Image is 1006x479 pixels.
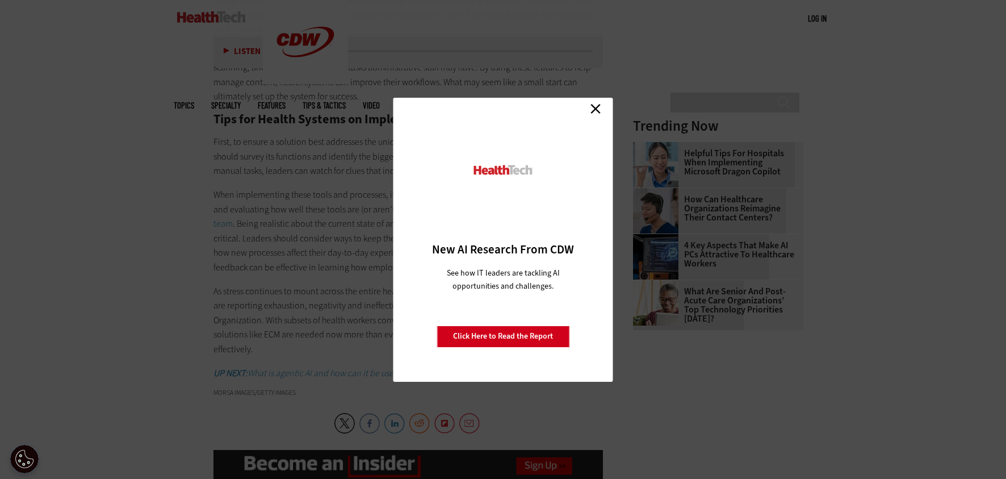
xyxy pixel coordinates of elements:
h3: New AI Research From CDW [413,241,593,257]
div: Cookie Settings [10,445,39,473]
button: Open Preferences [10,445,39,473]
a: Close [587,101,604,118]
img: HealthTech_0.png [472,164,534,176]
a: Click Here to Read the Report [437,326,569,347]
p: See how IT leaders are tackling AI opportunities and challenges. [433,266,573,293]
